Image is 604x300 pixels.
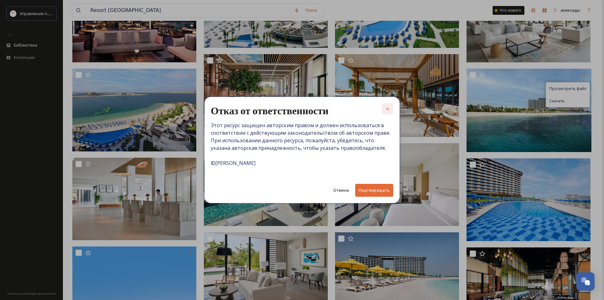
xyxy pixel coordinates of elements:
button: Открытый чат [576,272,595,291]
font: Подтверждать [359,187,390,193]
font: Этот ресурс защищен авторским правом и должен использоваться в соответствии с действующим законод... [211,122,392,151]
font: Отмена [333,187,349,193]
button: Подтверждать [355,184,393,197]
font: Отказ от ответственности [211,105,328,117]
button: Отмена [330,184,352,196]
font: © [211,160,215,167]
font: [PERSON_NAME] [215,160,255,167]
